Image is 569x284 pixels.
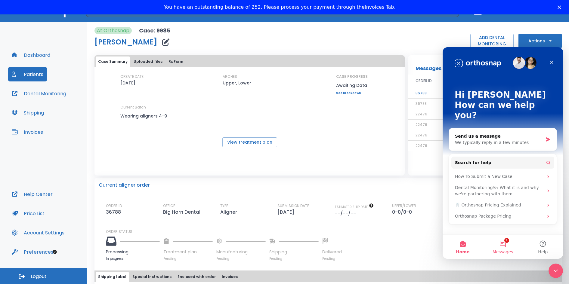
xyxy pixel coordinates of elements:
[277,203,309,209] p: SUBMISSION DATE
[8,105,48,120] button: Shipping
[416,143,427,148] span: 22476
[216,256,266,261] p: Pending
[223,79,251,87] p: Upper, Lower
[549,264,563,278] iframe: Intercom live chat
[96,272,129,282] button: Shipping label
[52,249,57,255] div: Tooltip anchor
[392,203,416,209] p: UPPER/LOWER
[139,27,170,34] p: Case: 9985
[8,206,48,221] button: Price List
[8,67,47,81] button: Patients
[131,56,165,67] button: Uploaded files
[558,5,564,9] div: Close
[322,256,342,261] p: Pending
[416,78,432,84] span: ORDER ID
[106,229,558,234] p: ORDER STATUS
[220,209,240,216] p: Aligner
[269,249,319,255] p: Shipping
[106,256,160,261] p: In progress
[96,272,561,282] div: tabs
[216,249,266,255] p: Manufacturing
[416,111,427,117] span: 22476
[106,209,123,216] p: 36788
[96,56,130,67] button: Case Summary
[392,209,414,216] p: 0-0/0-0
[120,74,144,79] p: CREATE DATE
[518,34,562,48] button: Actions
[163,209,203,216] p: Big Horn Dental
[223,74,237,79] p: ARCHES
[8,245,57,259] a: Preferences
[8,187,56,201] button: Help Center
[470,34,514,48] button: ADD DENTAL MONITORING
[336,91,368,95] a: See breakdown
[8,48,54,62] button: Dashboard
[163,203,175,209] p: OFFICE
[416,65,441,72] p: Messages
[120,105,175,110] p: Current Batch
[8,86,70,101] button: Dental Monitoring
[97,27,129,34] p: At Orthosnap
[220,203,228,209] p: TYPE
[31,273,47,280] span: Logout
[336,74,368,79] p: CASE PROGRESS
[416,122,427,127] span: 22476
[441,88,529,99] td: RE-OPENING CASE
[365,4,394,10] a: Invoices Tab
[163,249,213,255] p: Treatment plan
[443,47,563,259] iframe: Intercom live chat
[166,56,186,67] button: Rx Form
[416,101,427,106] span: 36788
[96,56,404,67] div: tabs
[8,225,68,240] button: Account Settings
[335,205,374,209] span: The date will be available after approving treatment plan
[222,137,277,147] button: View treatment plan
[175,272,218,282] button: Enclosed with order
[336,82,368,89] p: Awaiting Data
[99,182,150,189] p: Current aligner order
[120,79,135,87] p: [DATE]
[130,272,174,282] button: Special Instructions
[219,272,240,282] button: Invoices
[408,88,441,99] td: 36788
[335,210,358,217] p: --/--/--
[106,249,160,255] p: Processing
[163,256,213,261] p: Pending
[94,38,157,46] h1: [PERSON_NAME]
[8,125,47,139] button: Invoices
[277,209,297,216] p: [DATE]
[164,4,395,10] div: You have an outstanding balance of 252. Please process your payment through the .
[106,203,122,209] p: ORDER ID
[120,112,175,120] p: Wearing aligners 4-9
